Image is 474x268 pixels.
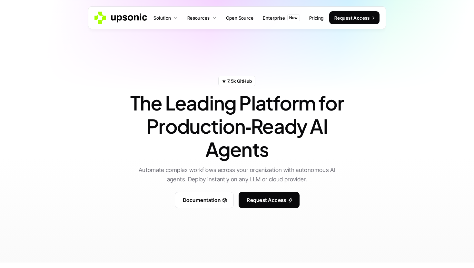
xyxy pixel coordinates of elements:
a: Open Source [222,12,258,24]
p: New [289,15,298,20]
p: Request Access [334,14,370,21]
a: Documentation [175,192,234,208]
p: Documentation [183,196,221,205]
h1: The Leading Platform for Production‑Ready AI Agents [124,91,350,161]
p: Request Access [247,196,286,205]
a: Request Access [239,192,300,208]
p: Solution [153,14,171,21]
p: Open Source [226,14,254,21]
a: Pricing [305,12,328,24]
p: Enterprise [263,14,285,21]
p: Pricing [309,14,324,21]
a: Solution [150,12,182,24]
p: ★ 7.5k GitHub [222,78,252,84]
a: EnterpriseNew [259,12,304,24]
p: Resources [187,14,210,21]
a: Request Access [329,11,380,24]
p: Automate complex workflows across your organization with autonomous AI agents. Deploy instantly o... [132,166,342,184]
